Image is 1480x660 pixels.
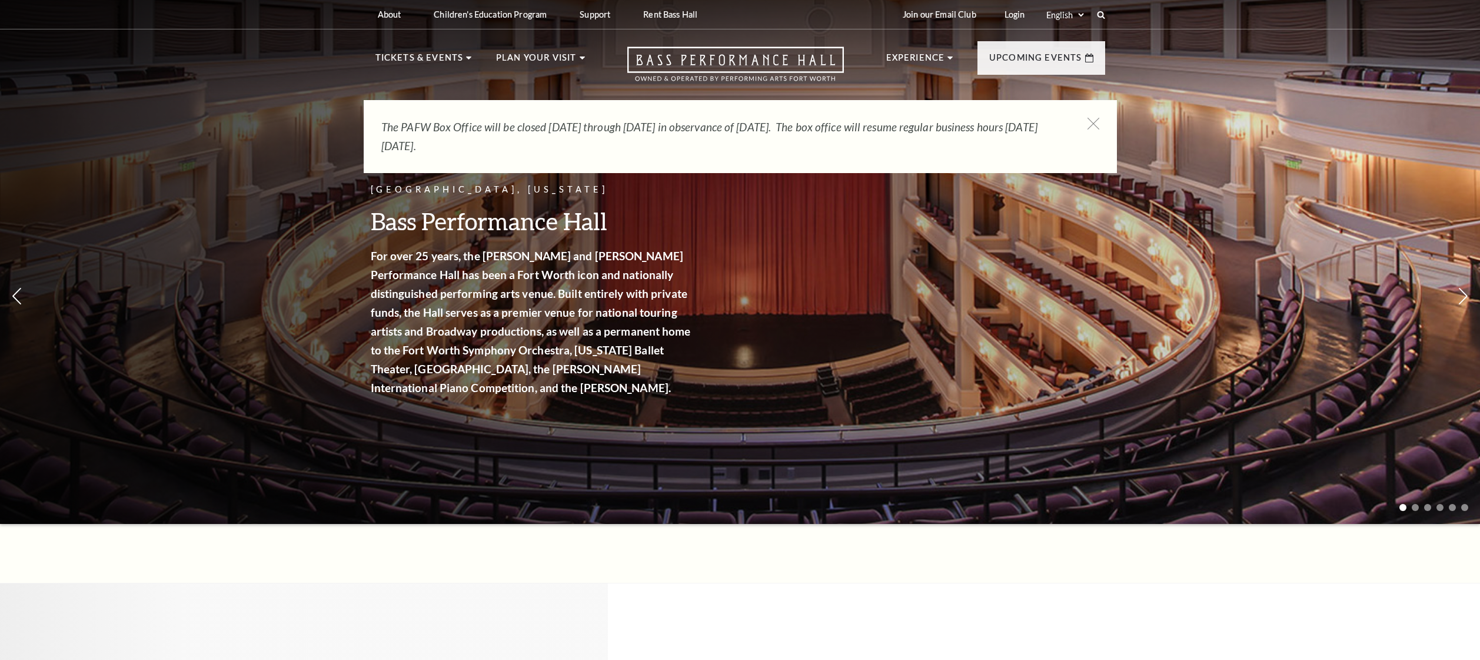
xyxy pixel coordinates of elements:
p: About [378,9,401,19]
strong: For over 25 years, the [PERSON_NAME] and [PERSON_NAME] Performance Hall has been a Fort Worth ico... [371,249,691,394]
select: Select: [1044,9,1086,21]
p: Tickets & Events [375,51,464,72]
p: Experience [886,51,945,72]
p: Plan Your Visit [496,51,577,72]
p: Upcoming Events [989,51,1082,72]
p: [GEOGRAPHIC_DATA], [US_STATE] [371,183,694,197]
p: Support [580,9,610,19]
em: The PAFW Box Office will be closed [DATE] through [DATE] in observance of [DATE]. The box office ... [381,120,1037,152]
h3: Bass Performance Hall [371,206,694,236]
p: Rent Bass Hall [643,9,697,19]
p: Children's Education Program [434,9,547,19]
